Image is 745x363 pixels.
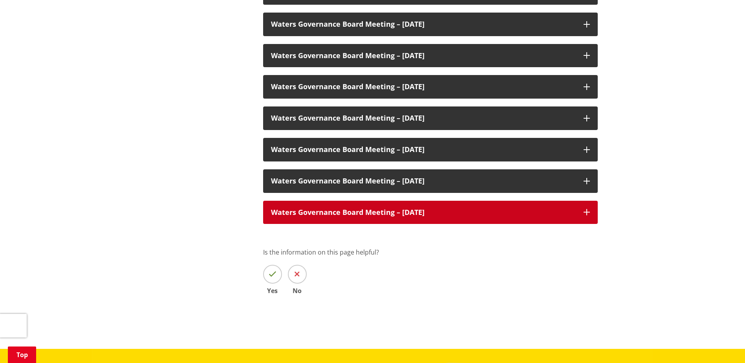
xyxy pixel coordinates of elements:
[263,247,598,257] p: Is the information on this page helpful?
[271,209,576,216] h3: Waters Governance Board Meeting – [DATE]
[709,330,737,358] iframe: Messenger Launcher
[271,177,576,185] h3: Waters Governance Board Meeting – [DATE]
[271,114,576,122] h3: Waters Governance Board Meeting – [DATE]
[271,83,576,91] h3: Waters Governance Board Meeting – [DATE]
[271,146,576,154] h3: Waters Governance Board Meeting – [DATE]
[288,288,307,294] span: No
[271,20,576,28] h3: Waters Governance Board Meeting – [DATE]
[8,346,36,363] a: Top
[271,52,576,60] h3: Waters Governance Board Meeting – [DATE]
[263,288,282,294] span: Yes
